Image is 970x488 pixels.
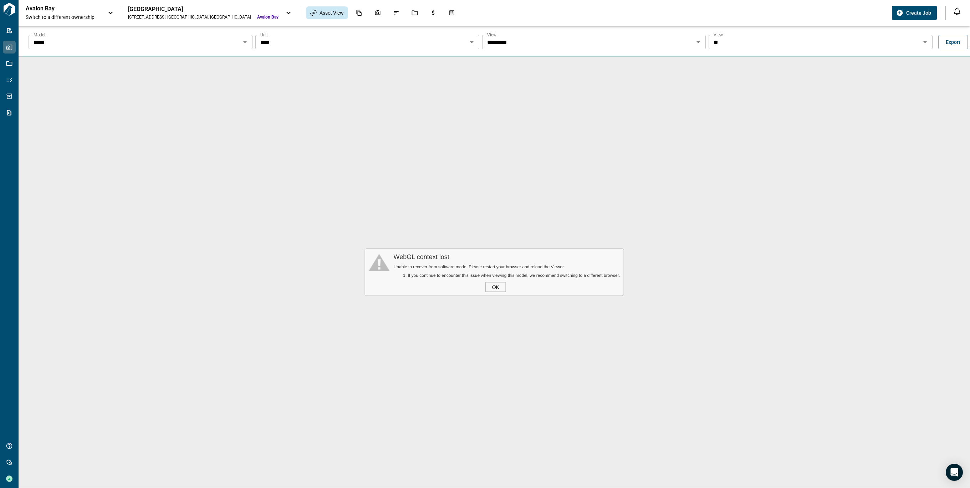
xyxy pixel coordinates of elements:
[444,7,459,19] div: Takeoff Center
[240,37,250,47] button: Open
[257,14,279,20] span: Avalon Bay
[920,37,930,47] button: Open
[892,6,937,20] button: Create Job
[128,6,279,13] div: [GEOGRAPHIC_DATA]
[370,7,385,19] div: Photos
[946,39,960,46] span: Export
[906,9,931,16] span: Create Job
[394,264,620,269] div: Unable to recover from software mode. Please restart your browser and reload the Viewer.
[128,14,251,20] div: [STREET_ADDRESS] , [GEOGRAPHIC_DATA] , [GEOGRAPHIC_DATA]
[306,6,348,19] div: Asset View
[693,37,703,47] button: Open
[26,5,90,12] p: Avalon Bay
[260,32,268,38] label: Unit
[487,32,496,38] label: View
[714,32,723,38] label: View
[394,253,620,261] div: WebGL context lost
[389,7,404,19] div: Issues & Info
[352,7,367,19] div: Documents
[951,6,963,17] button: Open notification feed
[34,32,45,38] label: Model
[938,35,968,49] button: Export
[946,464,963,481] div: Open Intercom Messenger
[467,37,477,47] button: Open
[320,9,344,16] span: Asset View
[485,282,506,292] div: OK
[407,7,422,19] div: Jobs
[426,7,441,19] div: Budgets
[26,14,101,21] span: Switch to a different ownership
[408,273,620,278] li: If you continue to encounter this issue when viewing this model, we recommend switching to a diff...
